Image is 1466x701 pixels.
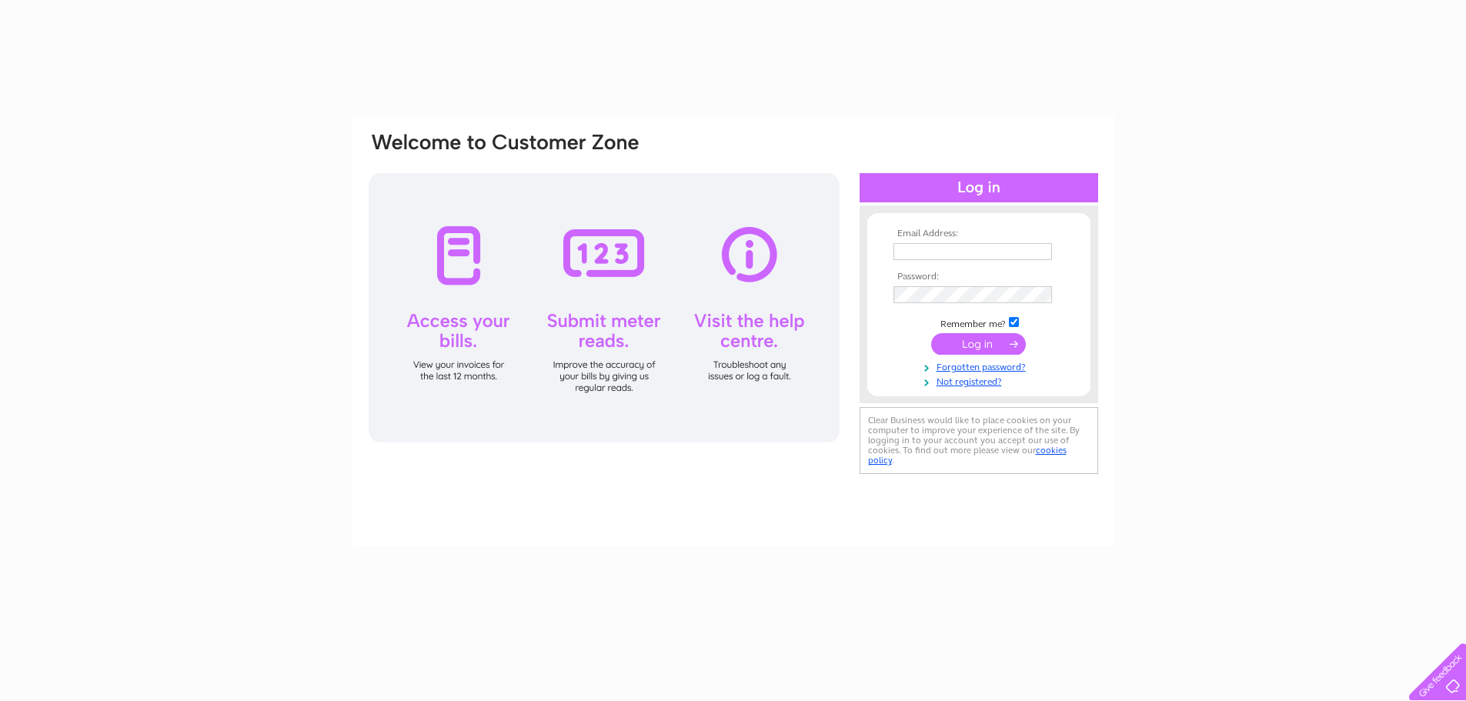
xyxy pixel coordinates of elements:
th: Email Address: [890,229,1068,239]
a: cookies policy [868,445,1067,466]
td: Remember me? [890,315,1068,330]
th: Password: [890,272,1068,282]
div: Clear Business would like to place cookies on your computer to improve your experience of the sit... [860,407,1098,474]
a: Not registered? [893,373,1068,388]
a: Forgotten password? [893,359,1068,373]
input: Submit [931,333,1026,355]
